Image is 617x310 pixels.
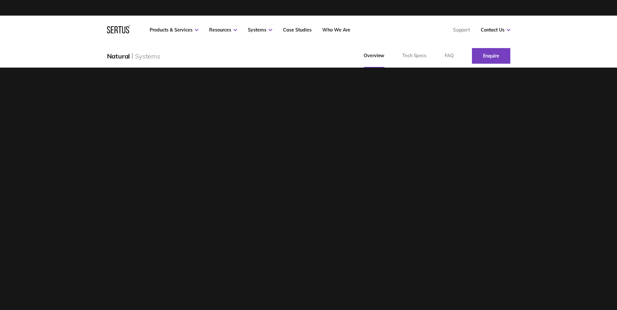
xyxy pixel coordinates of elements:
[393,44,436,68] a: Tech Specs
[453,27,470,33] a: Support
[322,27,350,33] a: Who We Are
[150,27,198,33] a: Products & Services
[248,27,272,33] a: Systems
[436,44,463,68] a: FAQ
[135,52,160,60] div: Systems
[472,48,510,64] a: Enquire
[209,27,237,33] a: Resources
[107,52,130,60] div: Natural
[283,27,312,33] a: Case Studies
[481,27,510,33] a: Contact Us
